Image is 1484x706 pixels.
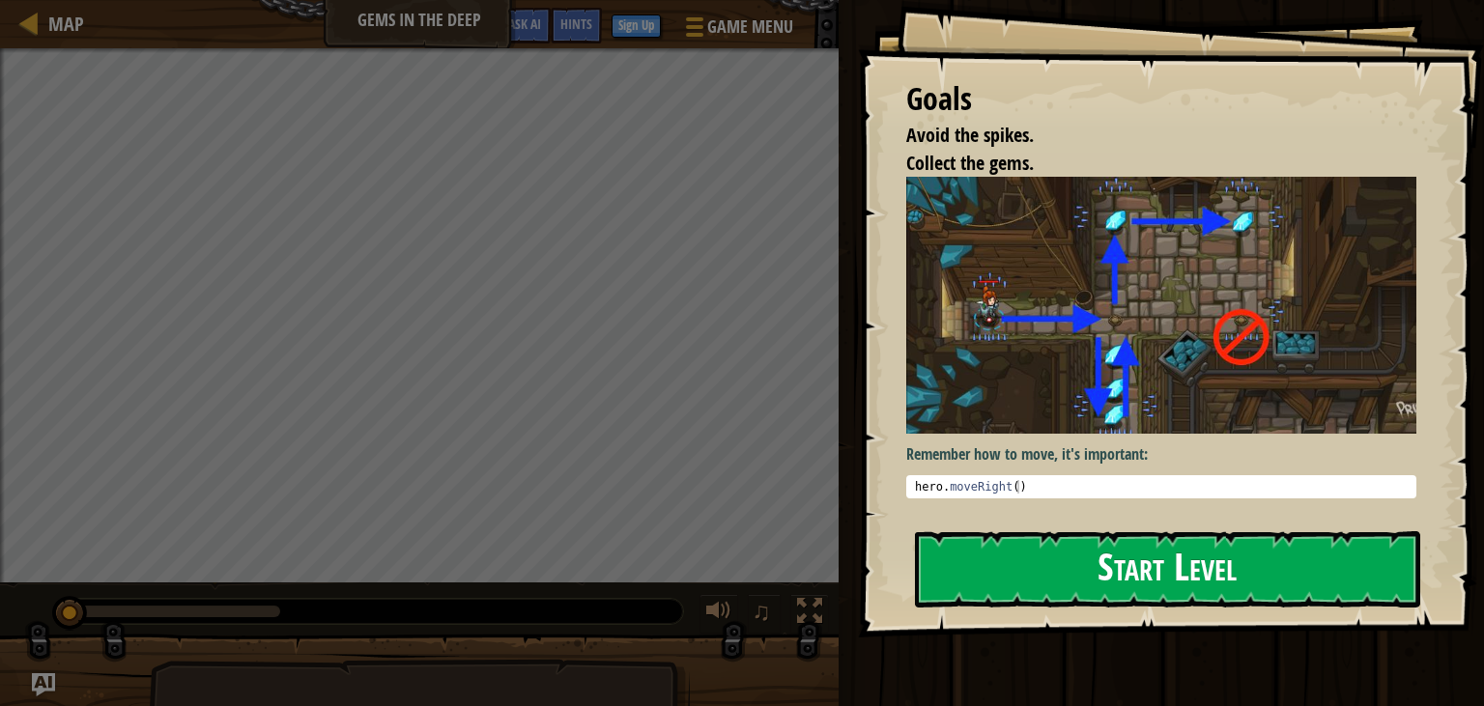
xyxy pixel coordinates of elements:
button: Sign Up [612,14,661,38]
span: Hints [560,14,592,33]
button: Game Menu [671,8,805,53]
button: Adjust volume [699,594,738,634]
button: Ask AI [32,673,55,696]
li: Collect the gems. [882,150,1412,178]
button: Ask AI [499,8,551,43]
img: Gems in the deep [906,177,1416,433]
a: Map [39,11,84,37]
div: Goals [906,77,1416,122]
span: Game Menu [707,14,793,40]
span: Ask AI [508,14,541,33]
button: ♫ [748,594,781,634]
span: Collect the gems. [906,150,1034,176]
span: Avoid the spikes. [906,122,1034,148]
p: Remember how to move, it's important: [906,443,1416,466]
button: Start Level [915,531,1420,607]
button: Toggle fullscreen [790,594,829,634]
span: Map [48,11,84,37]
span: ♫ [752,597,771,626]
li: Avoid the spikes. [882,122,1412,150]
